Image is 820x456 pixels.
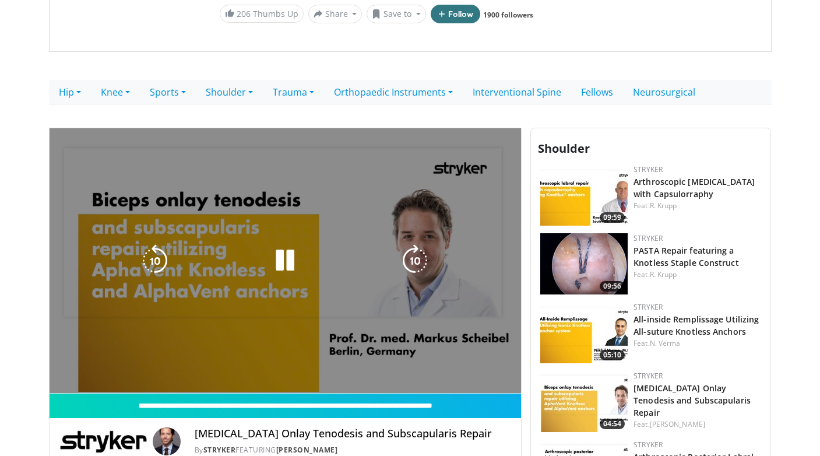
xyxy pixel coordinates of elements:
video-js: Video Player [50,128,522,394]
a: Hip [49,80,91,104]
a: Knee [91,80,140,104]
a: Stryker [634,233,663,243]
a: Fellows [571,80,623,104]
a: 05:10 [540,302,628,363]
button: Save to [367,5,426,23]
a: R. Krupp [650,201,677,211]
a: PASTA Repair featuring a Knotless Staple Construct [634,245,739,268]
a: Stryker [634,164,663,174]
a: Interventional Spine [463,80,571,104]
a: 206 Thumbs Up [220,5,304,23]
a: 04:54 [540,371,628,432]
a: Neurosurgical [623,80,705,104]
span: 04:54 [600,419,625,429]
a: 1900 followers [483,10,533,20]
button: Follow [431,5,481,23]
img: Avatar [153,427,181,455]
a: Trauma [263,80,324,104]
a: N. Verma [650,338,681,348]
span: Shoulder [538,141,590,156]
div: By FEATURING [195,445,512,455]
a: [MEDICAL_DATA] Onlay Tenodesis and Subscapularis Repair [634,383,751,418]
button: Share [308,5,363,23]
h4: [MEDICAL_DATA] Onlay Tenodesis and Subscapularis Repair [195,427,512,440]
img: c8a3b2cc-5bd4-4878-862c-e86fdf4d853b.150x105_q85_crop-smart_upscale.jpg [540,164,628,226]
span: 09:59 [600,212,625,223]
a: [PERSON_NAME] [276,445,338,455]
span: 206 [237,8,251,19]
div: Feat. [634,419,761,430]
a: Orthopaedic Instruments [324,80,463,104]
a: Arthroscopic [MEDICAL_DATA] with Capsulorraphy [634,176,755,199]
img: 84acc7eb-cb93-455a-a344-5c35427a46c1.png.150x105_q85_crop-smart_upscale.png [540,233,628,294]
div: Feat. [634,201,761,211]
span: 09:56 [600,281,625,292]
a: Sports [140,80,196,104]
div: Feat. [634,269,761,280]
a: 09:56 [540,233,628,294]
a: [PERSON_NAME] [650,419,705,429]
a: Stryker [634,371,663,381]
img: 0dbaa052-54c8-49be-8279-c70a6c51c0f9.150x105_q85_crop-smart_upscale.jpg [540,302,628,363]
a: Stryker [634,440,663,450]
span: 05:10 [600,350,625,360]
a: R. Krupp [650,269,677,279]
div: Feat. [634,338,761,349]
a: All-inside Remplissage Utilizing All-suture Knotless Anchors [634,314,759,337]
a: Stryker [634,302,663,312]
a: 09:59 [540,164,628,226]
a: Stryker [203,445,236,455]
a: Shoulder [196,80,263,104]
img: Stryker [59,427,148,455]
img: f0e53f01-d5db-4f12-81ed-ecc49cba6117.150x105_q85_crop-smart_upscale.jpg [540,371,628,432]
